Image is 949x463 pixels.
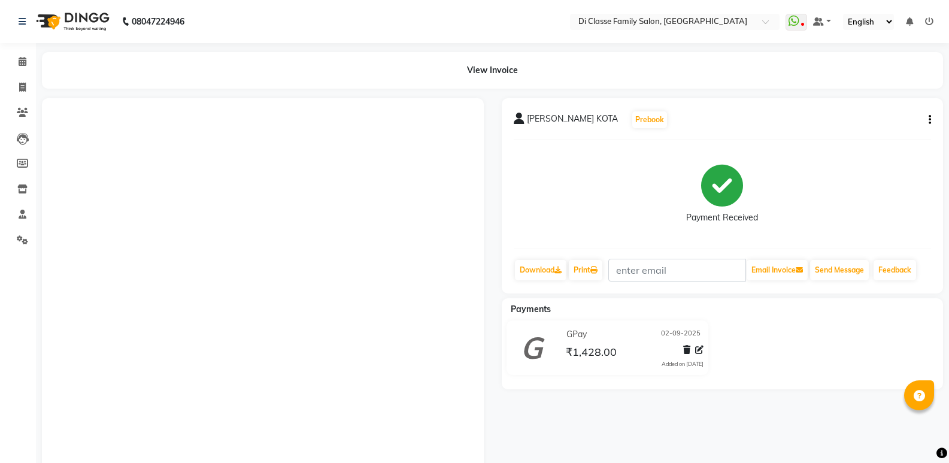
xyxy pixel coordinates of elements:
div: View Invoice [42,52,943,89]
b: 08047224946 [132,5,184,38]
span: 02-09-2025 [661,328,701,341]
button: Send Message [810,260,869,280]
iframe: chat widget [899,415,937,451]
a: Feedback [874,260,916,280]
span: GPay [566,328,587,341]
div: Added on [DATE] [662,360,704,368]
a: Print [569,260,602,280]
div: Payment Received [686,211,758,224]
button: Prebook [632,111,667,128]
span: ₹1,428.00 [566,345,617,362]
a: Download [515,260,566,280]
span: [PERSON_NAME] KOTA [527,113,618,129]
button: Email Invoice [747,260,808,280]
input: enter email [608,259,746,282]
span: Payments [511,304,551,314]
img: logo [31,5,113,38]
